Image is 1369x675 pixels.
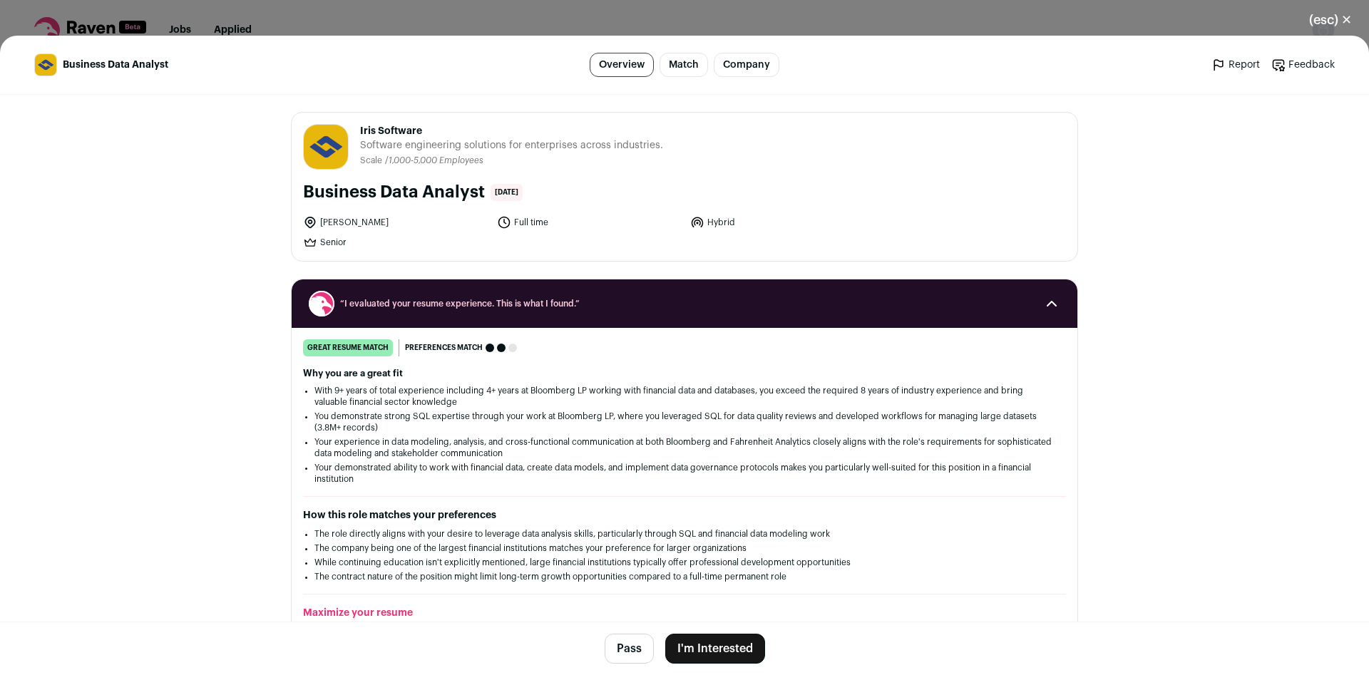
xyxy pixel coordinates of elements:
h2: Why you are a great fit [303,368,1066,379]
button: I'm Interested [665,634,765,664]
span: Software engineering solutions for enterprises across industries. [360,138,663,153]
li: With 9+ years of total experience including 4+ years at Bloomberg LP working with financial data ... [314,385,1055,408]
li: / [385,155,483,166]
h1: Business Data Analyst [303,181,485,204]
span: Business Data Analyst [63,58,168,72]
button: Pass [605,634,654,664]
li: Senior [303,235,488,249]
li: You demonstrate strong SQL expertise through your work at Bloomberg LP, where you leveraged SQL f... [314,411,1055,433]
li: The role directly aligns with your desire to leverage data analysis skills, particularly through ... [314,528,1055,540]
a: Match [660,53,708,77]
span: “I evaluated your resume experience. This is what I found.” [340,298,1029,309]
li: The company being one of the largest financial institutions matches your preference for larger or... [314,542,1055,554]
a: Overview [590,53,654,77]
li: Scale [360,155,385,166]
a: Feedback [1271,58,1335,72]
div: great resume match [303,339,393,356]
span: 1,000-5,000 Employees [389,156,483,165]
h2: How this role matches your preferences [303,508,1066,522]
li: Your demonstrated ability to work with financial data, create data models, and implement data gov... [314,462,1055,485]
span: [DATE] [491,184,523,201]
span: Preferences match [405,341,483,355]
li: Hybrid [690,215,876,230]
button: Close modal [1292,4,1369,36]
img: 57d633abe00f7130da2ff94d1659b62f6ac22b1d7f948d3b2bfe050aad1c3941.jpg [35,54,56,76]
img: 57d633abe00f7130da2ff94d1659b62f6ac22b1d7f948d3b2bfe050aad1c3941.jpg [304,125,348,169]
a: Report [1211,58,1260,72]
li: [PERSON_NAME] [303,215,488,230]
li: While continuing education isn't explicitly mentioned, large financial institutions typically off... [314,557,1055,568]
h2: Maximize your resume [303,606,1066,620]
li: The contract nature of the position might limit long-term growth opportunities compared to a full... [314,571,1055,582]
li: Full time [497,215,682,230]
span: Iris Software [360,124,663,138]
a: Company [714,53,779,77]
li: Your experience in data modeling, analysis, and cross-functional communication at both Bloomberg ... [314,436,1055,459]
